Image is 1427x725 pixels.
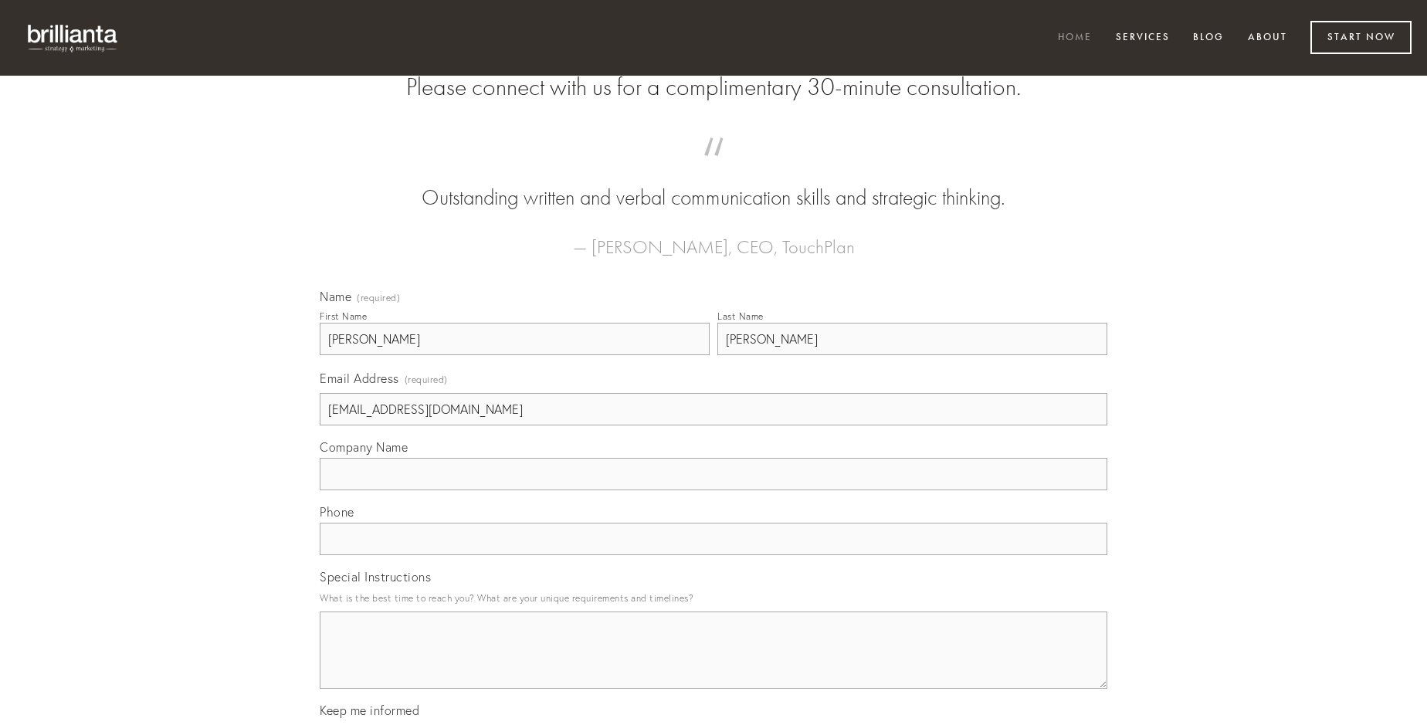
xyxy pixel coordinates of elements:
[344,153,1083,213] blockquote: Outstanding written and verbal communication skills and strategic thinking.
[1106,25,1180,51] a: Services
[1238,25,1297,51] a: About
[320,73,1107,102] h2: Please connect with us for a complimentary 30-minute consultation.
[320,588,1107,608] p: What is the best time to reach you? What are your unique requirements and timelines?
[1310,21,1412,54] a: Start Now
[1183,25,1234,51] a: Blog
[320,371,399,386] span: Email Address
[320,569,431,584] span: Special Instructions
[717,310,764,322] div: Last Name
[1048,25,1102,51] a: Home
[320,703,419,718] span: Keep me informed
[357,293,400,303] span: (required)
[320,289,351,304] span: Name
[405,369,448,390] span: (required)
[344,213,1083,263] figcaption: — [PERSON_NAME], CEO, TouchPlan
[320,310,367,322] div: First Name
[344,153,1083,183] span: “
[15,15,131,60] img: brillianta - research, strategy, marketing
[320,439,408,455] span: Company Name
[320,504,354,520] span: Phone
